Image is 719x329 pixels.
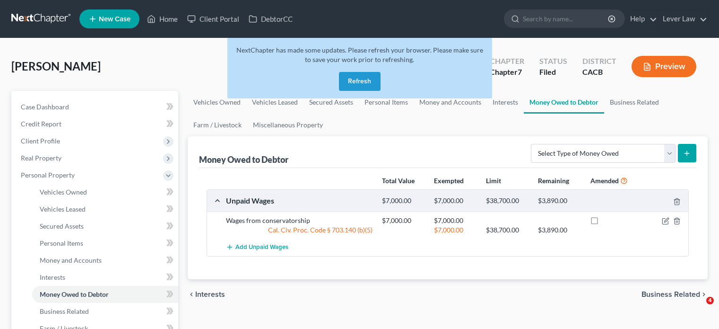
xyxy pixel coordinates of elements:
div: $38,700.00 [481,196,533,205]
span: Interests [40,273,65,281]
div: $7,000.00 [429,225,481,235]
a: Lever Law [658,10,707,27]
div: Money Owed to Debtor [199,154,290,165]
div: $3,890.00 [533,225,585,235]
div: District [582,56,616,67]
div: Chapter [490,67,524,78]
a: Money Owed to Debtor [524,91,604,114]
div: $7,000.00 [377,196,429,205]
div: $3,890.00 [533,196,585,205]
div: Unpaid Wages [221,196,377,205]
div: Status [539,56,567,67]
div: CACB [582,67,616,78]
button: Preview [632,56,696,77]
span: Interests [195,291,225,298]
div: $7,000.00 [377,216,429,225]
span: Real Property [21,154,61,162]
a: Help [625,10,657,27]
a: Farm / Livestock [188,114,247,136]
span: Add Unpaid Wages [235,244,288,251]
span: Client Profile [21,137,60,145]
strong: Total Value [382,177,415,185]
a: Business Related [604,91,665,114]
div: Filed [539,67,567,78]
strong: Limit [486,177,501,185]
div: $7,000.00 [429,216,481,225]
a: Case Dashboard [13,98,178,116]
strong: Amended [590,177,619,185]
a: Personal Items [32,235,178,252]
span: Credit Report [21,120,61,128]
a: Client Portal [182,10,244,27]
span: Business Related [40,307,89,315]
span: Vehicles Leased [40,205,86,213]
i: chevron_left [188,291,195,298]
a: Vehicles Leased [32,201,178,218]
input: Search by name... [523,10,609,27]
a: Business Related [32,303,178,320]
span: Secured Assets [40,222,84,230]
button: Business Related chevron_right [641,291,708,298]
span: Personal Items [40,239,83,247]
strong: Exempted [434,177,464,185]
span: 7 [518,67,522,76]
a: Vehicles Owned [188,91,246,114]
span: [PERSON_NAME] [11,59,101,73]
div: Cal. Civ. Proc. Code § 703.140 (b)(5) [221,225,377,235]
span: Business Related [641,291,700,298]
span: Case Dashboard [21,103,69,111]
i: chevron_right [700,291,708,298]
span: 4 [706,297,714,304]
div: $38,700.00 [481,225,533,235]
a: Money and Accounts [32,252,178,269]
span: Money Owed to Debtor [40,290,109,298]
a: Vehicles Owned [32,184,178,201]
button: Add Unpaid Wages [226,239,288,256]
a: Interests [487,91,524,114]
strong: Remaining [538,177,569,185]
div: $7,000.00 [429,196,481,205]
button: chevron_left Interests [188,291,225,298]
a: DebtorCC [244,10,297,27]
button: Refresh [339,72,381,91]
span: New Case [99,16,130,23]
a: Interests [32,269,178,286]
a: Money Owed to Debtor [32,286,178,303]
span: NextChapter has made some updates. Please refresh your browser. Please make sure to save your wor... [236,46,483,63]
iframe: Intercom live chat [687,297,710,320]
a: Home [142,10,182,27]
div: Chapter [490,56,524,67]
a: Miscellaneous Property [247,114,329,136]
span: Money and Accounts [40,256,102,264]
div: Wages from conservatorship [221,216,377,225]
a: Credit Report [13,116,178,133]
a: Secured Assets [32,218,178,235]
span: Vehicles Owned [40,188,87,196]
span: Personal Property [21,171,75,179]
